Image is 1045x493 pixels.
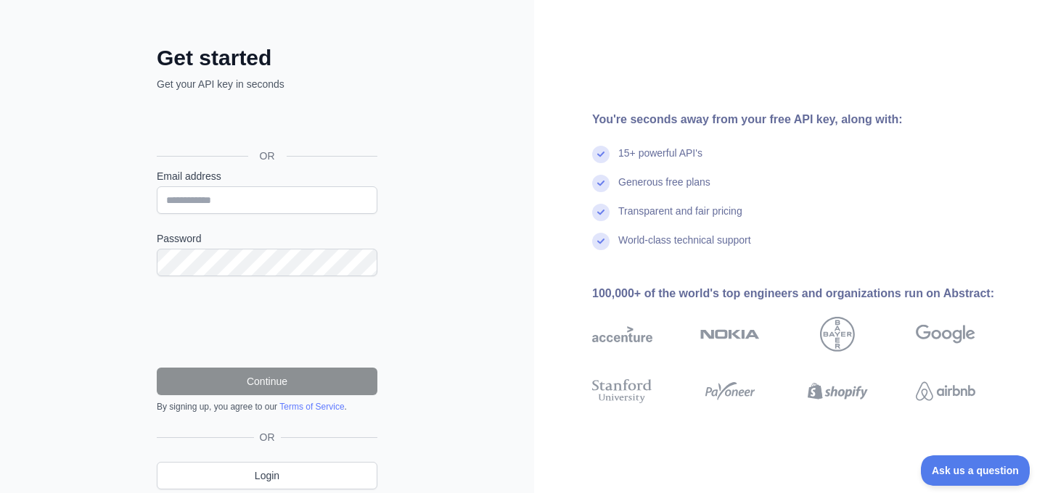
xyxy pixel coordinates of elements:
[592,285,1022,302] div: 100,000+ of the world's top engineers and organizations run on Abstract:
[157,401,377,413] div: By signing up, you agree to our .
[820,317,855,352] img: bayer
[157,368,377,395] button: Continue
[618,233,751,262] div: World-class technical support
[618,175,710,204] div: Generous free plans
[592,204,610,221] img: check mark
[157,294,377,350] iframe: reCAPTCHA
[921,455,1030,486] iframe: Toggle Customer Support
[157,231,377,246] label: Password
[592,175,610,192] img: check mark
[618,146,702,175] div: 15+ powerful API's
[149,107,382,139] iframe: To enrich screen reader interactions, please activate Accessibility in Grammarly extension settings
[279,402,344,412] a: Terms of Service
[618,204,742,233] div: Transparent and fair pricing
[157,169,377,183] label: Email address
[254,430,281,444] span: OR
[916,376,976,406] img: airbnb
[592,146,610,163] img: check mark
[592,376,652,406] img: stanford university
[700,317,761,352] img: nokia
[592,317,652,352] img: accenture
[157,45,377,71] h2: Get started
[592,111,1022,128] div: You're seconds away from your free API key, along with:
[916,317,976,352] img: google
[157,462,377,489] a: Login
[157,77,377,91] p: Get your API key in seconds
[592,233,610,250] img: check mark
[808,376,868,406] img: shopify
[248,149,287,163] span: OR
[700,376,761,406] img: payoneer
